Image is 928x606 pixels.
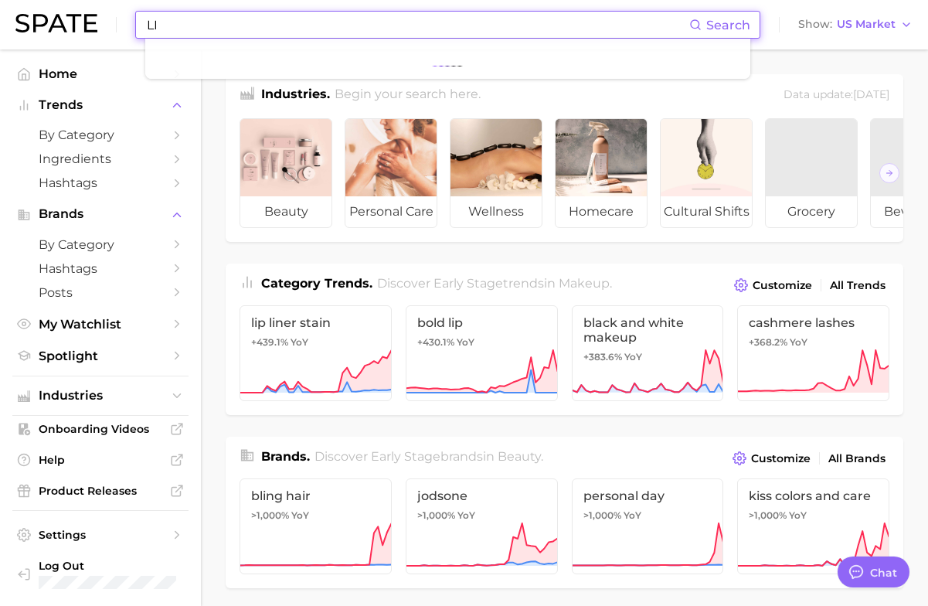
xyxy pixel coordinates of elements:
span: Customize [753,279,812,292]
span: Hashtags [39,261,162,276]
a: bold lip+430.1% YoY [406,305,558,401]
span: homecare [556,196,647,227]
span: beauty [240,196,331,227]
span: +368.2% [749,336,787,348]
a: homecare [555,118,648,228]
span: Onboarding Videos [39,422,162,436]
span: bold lip [417,315,546,330]
a: Help [12,448,189,472]
span: Category Trends . [261,276,372,291]
a: Posts [12,281,189,305]
span: All Brands [828,452,886,465]
a: Log out. Currently logged in with e-mail spolansky@diginsights.com. [12,554,189,594]
span: by Category [39,237,162,252]
span: >1,000% [251,509,289,521]
span: +439.1% [251,336,288,348]
span: Spotlight [39,349,162,363]
span: US Market [837,20,896,29]
span: My Watchlist [39,317,162,332]
a: jodsone>1,000% YoY [406,478,558,574]
span: YoY [790,336,807,349]
span: YoY [624,509,641,522]
a: grocery [765,118,858,228]
span: Help [39,453,162,467]
span: jodsone [417,489,546,503]
span: Trends [39,98,162,112]
a: All Trends [826,275,889,296]
a: cultural shifts [660,118,753,228]
a: Ingredients [12,147,189,171]
span: kiss colors and care [749,489,878,503]
a: by Category [12,123,189,147]
a: by Category [12,233,189,257]
span: Log Out [39,559,190,573]
a: lip liner stain+439.1% YoY [240,305,392,401]
a: cashmere lashes+368.2% YoY [737,305,889,401]
span: Search [706,18,750,32]
button: Industries [12,384,189,407]
span: cultural shifts [661,196,752,227]
span: black and white makeup [583,315,712,345]
a: Onboarding Videos [12,417,189,441]
span: by Category [39,128,162,142]
span: personal care [345,196,437,227]
span: Product Releases [39,484,162,498]
a: All Brands [824,448,889,469]
div: Data update: [DATE] [784,85,889,106]
a: Hashtags [12,257,189,281]
span: Brands . [261,449,310,464]
span: YoY [789,509,807,522]
a: personal day>1,000% YoY [572,478,724,574]
span: lip liner stain [251,315,380,330]
a: wellness [450,118,542,228]
span: makeup [559,276,610,291]
span: All Trends [830,279,886,292]
button: Scroll Right [879,163,899,183]
span: Posts [39,285,162,300]
span: personal day [583,489,712,503]
span: YoY [291,509,309,522]
h2: Begin your search here. [335,85,481,106]
a: Hashtags [12,171,189,195]
span: Discover Early Stage brands in . [314,449,543,464]
button: Trends [12,94,189,117]
a: beauty [240,118,332,228]
span: Discover Early Stage trends in . [377,276,612,291]
a: Settings [12,523,189,546]
span: Customize [751,452,811,465]
a: Spotlight [12,344,189,368]
button: Brands [12,203,189,226]
h1: Industries. [261,85,330,106]
span: YoY [457,336,474,349]
span: grocery [766,196,857,227]
span: YoY [291,336,308,349]
span: Industries [39,389,162,403]
span: Hashtags [39,175,162,190]
span: Show [798,20,832,29]
span: >1,000% [583,509,621,521]
button: Customize [729,448,814,469]
span: Brands [39,207,162,221]
a: Product Releases [12,479,189,502]
button: Customize [730,274,816,296]
span: Home [39,66,162,81]
input: Search here for a brand, industry, or ingredient [145,12,689,38]
a: My Watchlist [12,312,189,336]
span: cashmere lashes [749,315,878,330]
span: YoY [624,351,642,363]
button: ShowUS Market [794,15,916,35]
span: YoY [457,509,475,522]
img: SPATE [15,14,97,32]
a: kiss colors and care>1,000% YoY [737,478,889,574]
span: wellness [450,196,542,227]
span: +430.1% [417,336,454,348]
span: bling hair [251,489,380,503]
span: Ingredients [39,151,162,166]
a: personal care [345,118,437,228]
span: beauty [498,449,541,464]
span: >1,000% [417,509,455,521]
a: black and white makeup+383.6% YoY [572,305,724,401]
a: Home [12,62,189,86]
span: >1,000% [749,509,787,521]
span: +383.6% [583,351,622,363]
